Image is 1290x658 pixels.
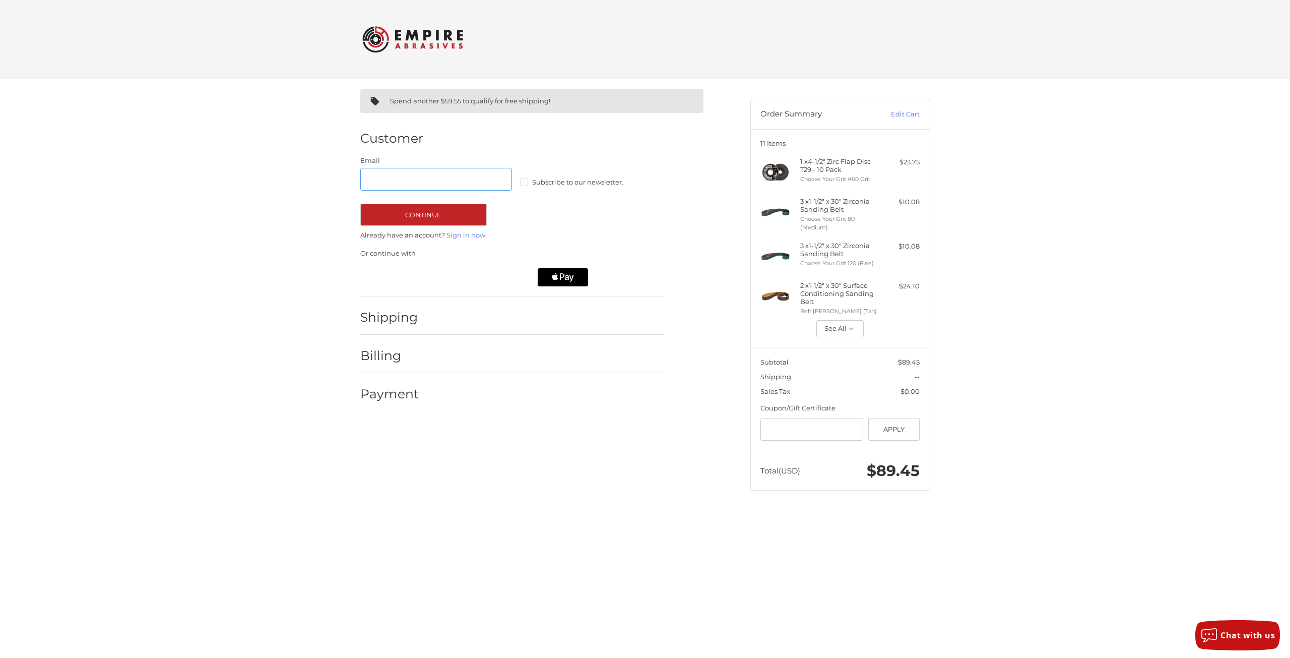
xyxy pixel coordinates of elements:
label: Email [360,156,512,166]
span: $89.45 [898,358,920,366]
p: Or continue with [360,249,664,259]
h4: 3 x 1-1/2" x 30" Zirconia Sanding Belt [800,242,877,258]
h2: Payment [360,386,419,402]
h4: 1 x 4-1/2" Zirc Flap Disc T29 - 10 Pack [800,157,877,174]
span: $89.45 [867,461,920,480]
button: Chat with us [1195,620,1280,650]
li: Choose Your Grit #60 Grit [800,175,877,184]
iframe: PayPal-paylater [447,268,528,286]
button: See All [816,320,864,337]
li: Belt [PERSON_NAME] (Tan) [800,307,877,316]
li: Choose Your Grit 80 (Medium) [800,215,877,231]
iframe: PayPal-paypal [357,268,437,286]
div: Coupon/Gift Certificate [760,403,920,413]
p: Already have an account? [360,230,664,241]
h2: Customer [360,131,423,146]
button: Continue [360,204,487,226]
h3: 11 Items [760,139,920,147]
span: Spend another $59.55 to qualify for free shipping! [390,97,550,105]
span: Total (USD) [760,466,800,475]
h4: 3 x 1-1/2" x 30" Zirconia Sanding Belt [800,197,877,214]
h2: Billing [360,348,419,364]
span: $0.00 [900,387,920,395]
div: $10.08 [880,242,920,252]
span: -- [915,373,920,381]
span: Sales Tax [760,387,790,395]
span: Subtotal [760,358,789,366]
input: Gift Certificate or Coupon Code [760,418,863,441]
h2: Shipping [360,310,419,325]
h4: 2 x 1-1/2" x 30" Surface Conditioning Sanding Belt [800,281,877,306]
a: Edit Cart [869,109,920,119]
h3: Order Summary [760,109,869,119]
li: Choose Your Grit 120 (Fine) [800,259,877,268]
span: Chat with us [1220,630,1275,641]
span: Shipping [760,373,791,381]
span: Subscribe to our newsletter. [532,178,623,186]
div: $23.75 [880,157,920,167]
button: Apply [868,418,920,441]
img: Empire Abrasives [362,20,463,59]
div: $24.10 [880,281,920,291]
div: $10.08 [880,197,920,207]
a: Sign in now [446,231,485,239]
